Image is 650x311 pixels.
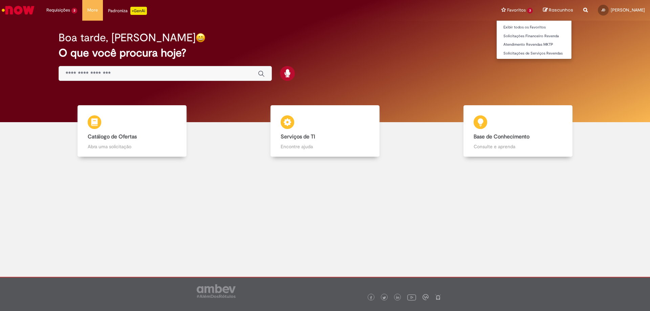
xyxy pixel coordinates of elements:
[88,143,176,150] p: Abra uma solicitação
[396,296,399,300] img: logo_footer_linkedin.png
[36,105,229,157] a: Catálogo de Ofertas Abra uma solicitação
[46,7,70,14] span: Requisições
[435,294,441,300] img: logo_footer_naosei.png
[497,41,571,48] a: Atendimento Revendas MKTP
[421,105,614,157] a: Base de Conhecimento Consulte e aprenda
[407,293,416,302] img: logo_footer_youtube.png
[88,133,137,140] b: Catálogo de Ofertas
[497,50,571,57] a: Solicitações de Serviços Revendas
[196,33,205,43] img: happy-face.png
[197,284,236,298] img: logo_footer_ambev_rotulo_gray.png
[59,47,592,59] h2: O que você procura hoje?
[497,32,571,40] a: Solicitações Financeiro Revenda
[601,8,605,12] span: JD
[130,7,147,15] p: +GenAi
[527,8,533,14] span: 3
[87,7,98,14] span: More
[229,105,421,157] a: Serviços de TI Encontre ajuda
[507,7,526,14] span: Favoritos
[474,133,529,140] b: Base de Conhecimento
[474,143,562,150] p: Consulte e aprenda
[108,7,147,15] div: Padroniza
[549,7,573,13] span: Rascunhos
[422,294,429,300] img: logo_footer_workplace.png
[611,7,645,13] span: [PERSON_NAME]
[543,7,573,14] a: Rascunhos
[369,296,373,299] img: logo_footer_facebook.png
[59,32,196,44] h2: Boa tarde, [PERSON_NAME]
[281,143,369,150] p: Encontre ajuda
[497,24,571,31] a: Exibir todos os Favoritos
[1,3,36,17] img: ServiceNow
[71,8,77,14] span: 3
[496,20,572,59] ul: Favoritos
[281,133,315,140] b: Serviços de TI
[383,296,386,299] img: logo_footer_twitter.png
